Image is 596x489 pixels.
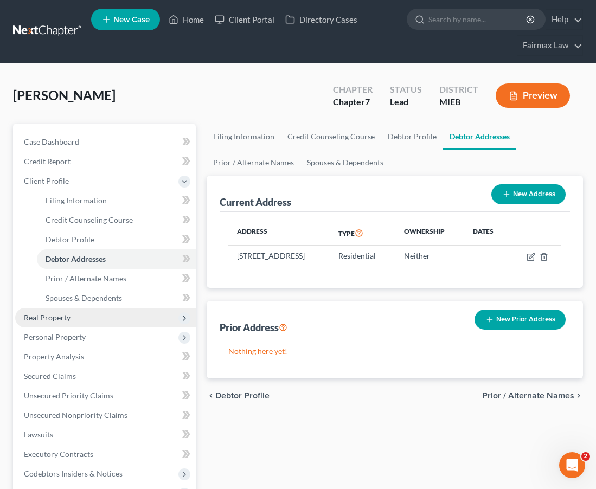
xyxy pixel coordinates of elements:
span: Client Profile [24,176,69,185]
a: Home [163,10,209,29]
span: Debtor Profile [46,235,94,244]
a: Help [546,10,582,29]
a: Spouses & Dependents [37,288,196,308]
div: Chapter [333,83,373,96]
p: Nothing here yet! [228,346,561,357]
span: 2 [581,452,590,461]
button: chevron_left Debtor Profile [207,391,270,400]
span: Codebtors Insiders & Notices [24,469,123,478]
div: Current Address [220,196,291,209]
input: Search by name... [428,9,528,29]
a: Fairmax Law [517,36,582,55]
span: Executory Contracts [24,449,93,459]
a: Spouses & Dependents [300,150,390,176]
a: Filing Information [207,124,281,150]
span: Debtor Profile [215,391,270,400]
a: Credit Report [15,152,196,171]
span: Debtor Addresses [46,254,106,263]
span: Property Analysis [24,352,84,361]
span: Personal Property [24,332,86,342]
a: Case Dashboard [15,132,196,152]
span: Spouses & Dependents [46,293,122,303]
span: Lawsuits [24,430,53,439]
div: Chapter [333,96,373,108]
span: Unsecured Priority Claims [24,391,113,400]
a: Filing Information [37,191,196,210]
button: New Prior Address [475,310,566,330]
span: Real Property [24,313,71,322]
a: Prior / Alternate Names [207,150,300,176]
a: Property Analysis [15,347,196,366]
td: Neither [395,246,465,266]
a: Executory Contracts [15,445,196,464]
span: Secured Claims [24,371,76,381]
button: Preview [496,83,570,108]
a: Client Portal [209,10,280,29]
a: Unsecured Nonpriority Claims [15,406,196,425]
div: MIEB [439,96,478,108]
span: Credit Counseling Course [46,215,133,224]
div: Lead [390,96,422,108]
a: Secured Claims [15,366,196,386]
span: Credit Report [24,157,71,166]
td: [STREET_ADDRESS] [228,246,330,266]
div: District [439,83,478,96]
a: Debtor Addresses [443,124,516,150]
a: Credit Counseling Course [37,210,196,230]
div: Status [390,83,422,96]
a: Lawsuits [15,425,196,445]
i: chevron_right [574,391,583,400]
th: Address [228,221,330,246]
button: New Address [491,184,566,204]
i: chevron_left [207,391,215,400]
a: Debtor Addresses [37,249,196,269]
button: Prior / Alternate Names chevron_right [482,391,583,400]
span: New Case [113,16,150,24]
a: Directory Cases [280,10,363,29]
a: Credit Counseling Course [281,124,381,150]
a: Debtor Profile [37,230,196,249]
span: Prior / Alternate Names [482,391,574,400]
div: Prior Address [220,321,287,334]
span: Filing Information [46,196,107,205]
a: Unsecured Priority Claims [15,386,196,406]
a: Debtor Profile [381,124,443,150]
th: Type [330,221,395,246]
span: Prior / Alternate Names [46,274,126,283]
span: 7 [365,96,370,107]
th: Dates [464,221,509,246]
th: Ownership [395,221,465,246]
span: Case Dashboard [24,137,79,146]
span: [PERSON_NAME] [13,87,116,103]
iframe: Intercom live chat [559,452,585,478]
span: Unsecured Nonpriority Claims [24,410,127,420]
td: Residential [330,246,395,266]
a: Prior / Alternate Names [37,269,196,288]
